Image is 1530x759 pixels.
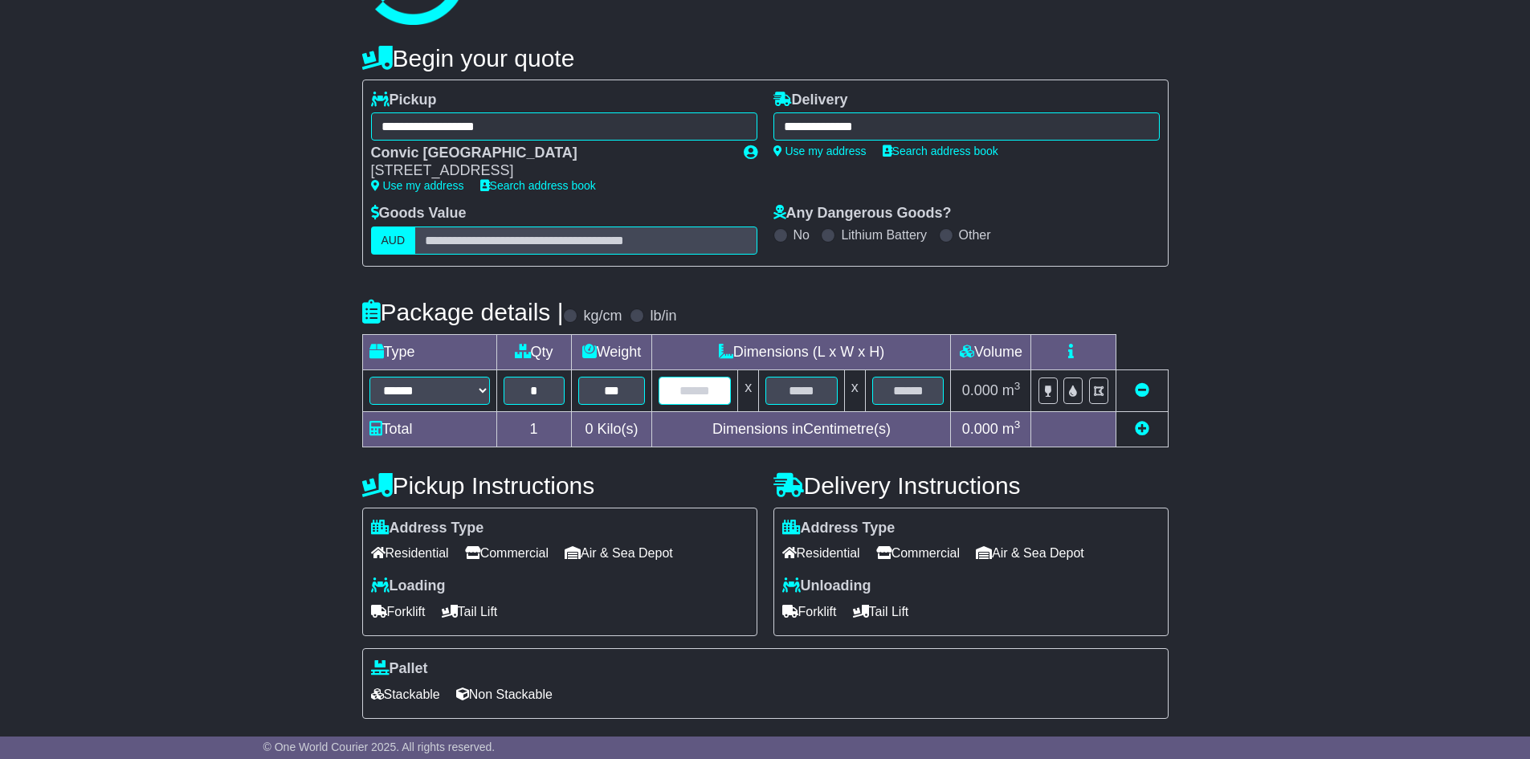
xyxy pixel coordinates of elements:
span: Forklift [371,599,426,624]
label: kg/cm [583,308,622,325]
span: Forklift [782,599,837,624]
label: Goods Value [371,205,467,222]
a: Add new item [1135,421,1149,437]
span: Air & Sea Depot [565,541,673,565]
label: Loading [371,577,446,595]
td: Kilo(s) [571,411,652,447]
label: AUD [371,226,416,255]
label: Other [959,227,991,243]
a: Search address book [480,179,596,192]
label: lb/in [650,308,676,325]
td: Dimensions in Centimetre(s) [652,411,951,447]
h4: Delivery Instructions [773,472,1169,499]
label: Address Type [782,520,896,537]
label: Unloading [782,577,871,595]
span: Residential [371,541,449,565]
span: Non Stackable [456,682,553,707]
span: 0.000 [962,382,998,398]
span: Air & Sea Depot [976,541,1084,565]
span: © One World Courier 2025. All rights reserved. [263,741,496,753]
span: Commercial [876,541,960,565]
td: Dimensions (L x W x H) [652,334,951,369]
span: Stackable [371,682,440,707]
label: Delivery [773,92,848,109]
span: m [1002,421,1021,437]
span: Residential [782,541,860,565]
td: x [844,369,865,411]
label: Pallet [371,660,428,678]
label: Pickup [371,92,437,109]
div: [STREET_ADDRESS] [371,162,728,180]
h4: Pickup Instructions [362,472,757,499]
label: Lithium Battery [841,227,927,243]
span: m [1002,382,1021,398]
span: 0.000 [962,421,998,437]
td: Type [362,334,496,369]
a: Remove this item [1135,382,1149,398]
td: Total [362,411,496,447]
a: Use my address [371,179,464,192]
td: x [738,369,759,411]
td: Qty [496,334,571,369]
td: Volume [951,334,1031,369]
span: Tail Lift [442,599,498,624]
span: Commercial [465,541,549,565]
span: Tail Lift [853,599,909,624]
sup: 3 [1014,418,1021,431]
td: Weight [571,334,652,369]
label: Any Dangerous Goods? [773,205,952,222]
label: Address Type [371,520,484,537]
label: No [794,227,810,243]
h4: Package details | [362,299,564,325]
div: Convic [GEOGRAPHIC_DATA] [371,145,728,162]
a: Use my address [773,145,867,157]
h4: Begin your quote [362,45,1169,71]
a: Search address book [883,145,998,157]
sup: 3 [1014,380,1021,392]
span: 0 [585,421,593,437]
td: 1 [496,411,571,447]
